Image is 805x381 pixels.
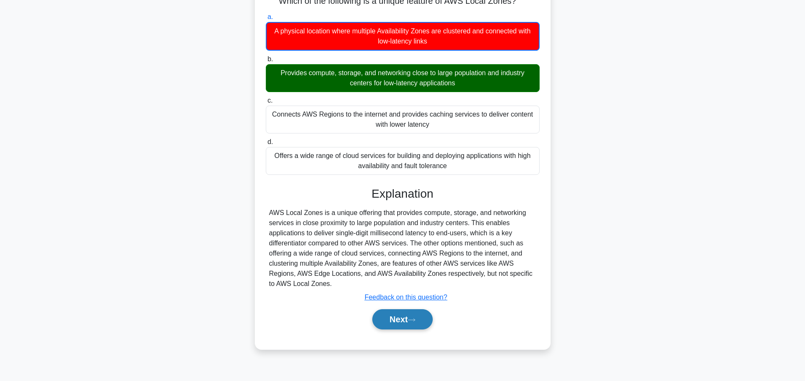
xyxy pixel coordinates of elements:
[372,309,433,329] button: Next
[266,22,540,51] div: A physical location where multiple Availability Zones are clustered and connected with low-latenc...
[267,138,273,145] span: d.
[266,106,540,133] div: Connects AWS Regions to the internet and provides caching services to deliver content with lower ...
[266,64,540,92] div: Provides compute, storage, and networking close to large population and industry centers for low-...
[271,187,535,201] h3: Explanation
[267,97,273,104] span: c.
[269,208,536,289] div: AWS Local Zones is a unique offering that provides compute, storage, and networking services in c...
[365,294,448,301] a: Feedback on this question?
[266,147,540,175] div: Offers a wide range of cloud services for building and deploying applications with high availabil...
[267,55,273,63] span: b.
[267,13,273,20] span: a.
